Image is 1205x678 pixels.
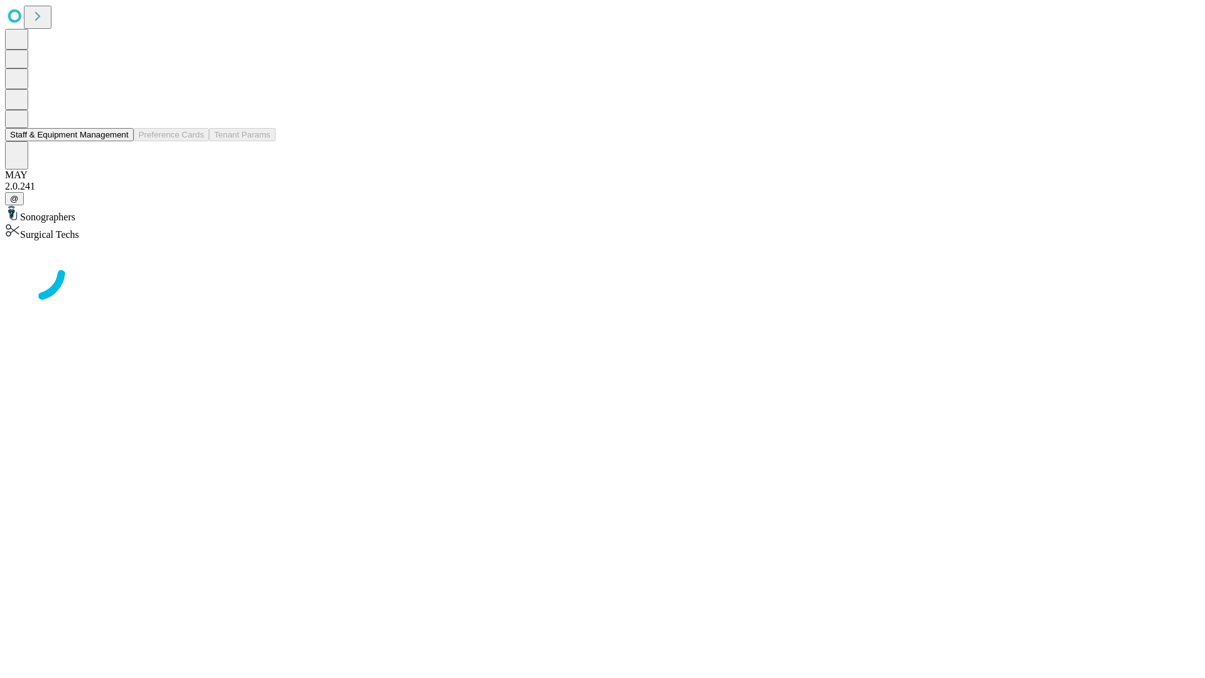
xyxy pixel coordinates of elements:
[5,192,24,205] button: @
[209,128,276,141] button: Tenant Params
[5,128,134,141] button: Staff & Equipment Management
[5,223,1200,240] div: Surgical Techs
[5,169,1200,181] div: MAY
[5,205,1200,223] div: Sonographers
[134,128,209,141] button: Preference Cards
[5,181,1200,192] div: 2.0.241
[10,194,19,203] span: @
